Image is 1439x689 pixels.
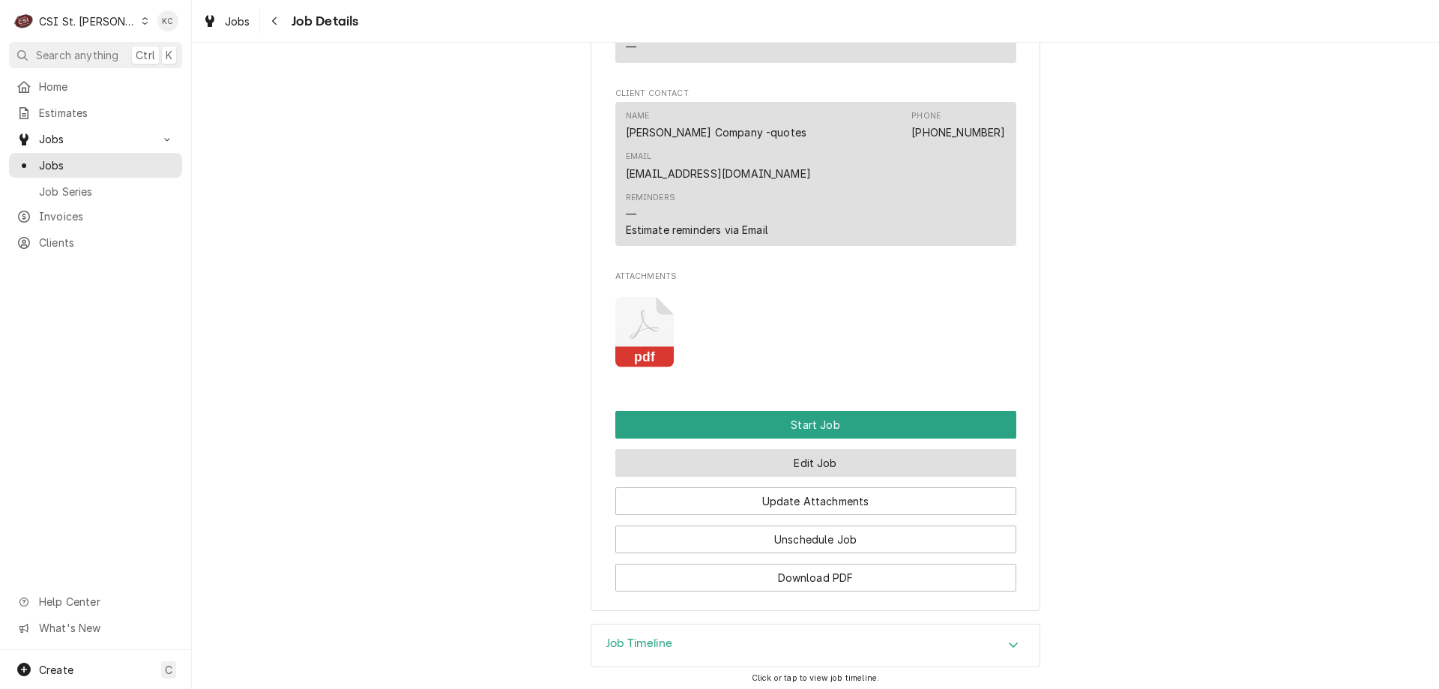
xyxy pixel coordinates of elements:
[911,126,1005,139] a: [PHONE_NUMBER]
[136,47,155,63] span: Ctrl
[615,102,1016,252] div: Client Contact List
[196,9,256,34] a: Jobs
[13,10,34,31] div: C
[591,625,1040,667] button: Accordion Details Expand Trigger
[157,10,178,31] div: Kelly Christen's Avatar
[39,105,175,121] span: Estimates
[591,624,1040,667] div: Job Timeline
[39,664,73,676] span: Create
[911,110,941,122] div: Phone
[9,127,182,151] a: Go to Jobs
[626,167,811,180] a: [EMAIL_ADDRESS][DOMAIN_NAME]
[626,151,652,163] div: Email
[39,13,136,29] div: CSI St. [PERSON_NAME]
[39,131,152,147] span: Jobs
[615,411,1016,439] div: Button Group Row
[615,271,1016,283] span: Attachments
[626,110,807,140] div: Name
[225,13,250,29] span: Jobs
[615,477,1016,515] div: Button Group Row
[615,411,1016,592] div: Button Group
[39,79,175,94] span: Home
[36,47,118,63] span: Search anything
[9,100,182,125] a: Estimates
[615,526,1016,553] button: Unschedule Job
[591,625,1040,667] div: Accordion Header
[615,88,1016,252] div: Client Contact
[9,179,182,204] a: Job Series
[287,11,359,31] span: Job Details
[9,153,182,178] a: Jobs
[615,271,1016,379] div: Attachments
[615,439,1016,477] div: Button Group Row
[9,589,182,614] a: Go to Help Center
[9,204,182,229] a: Invoices
[626,222,768,238] div: Estimate reminders via Email
[626,192,675,204] div: Reminders
[9,616,182,640] a: Go to What's New
[615,449,1016,477] button: Edit Job
[615,285,1016,379] span: Attachments
[39,235,175,250] span: Clients
[626,124,807,140] div: [PERSON_NAME] Company -quotes
[615,515,1016,553] div: Button Group Row
[752,673,879,683] span: Click or tap to view job timeline.
[39,594,173,610] span: Help Center
[263,9,287,33] button: Navigate back
[13,10,34,31] div: CSI St. Louis's Avatar
[626,39,636,55] div: —
[157,10,178,31] div: KC
[9,230,182,255] a: Clients
[606,637,672,651] h3: Job Timeline
[9,74,182,99] a: Home
[626,151,811,181] div: Email
[615,553,1016,592] div: Button Group Row
[39,620,173,636] span: What's New
[615,297,675,368] button: pdf
[39,157,175,173] span: Jobs
[39,184,175,199] span: Job Series
[626,192,768,238] div: Reminders
[626,206,636,222] div: —
[911,110,1005,140] div: Phone
[615,487,1016,515] button: Update Attachments
[166,47,172,63] span: K
[615,102,1016,245] div: Contact
[165,662,172,678] span: C
[615,564,1016,592] button: Download PDF
[615,88,1016,100] span: Client Contact
[39,208,175,224] span: Invoices
[615,411,1016,439] button: Start Job
[626,110,650,122] div: Name
[9,42,182,68] button: Search anythingCtrlK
